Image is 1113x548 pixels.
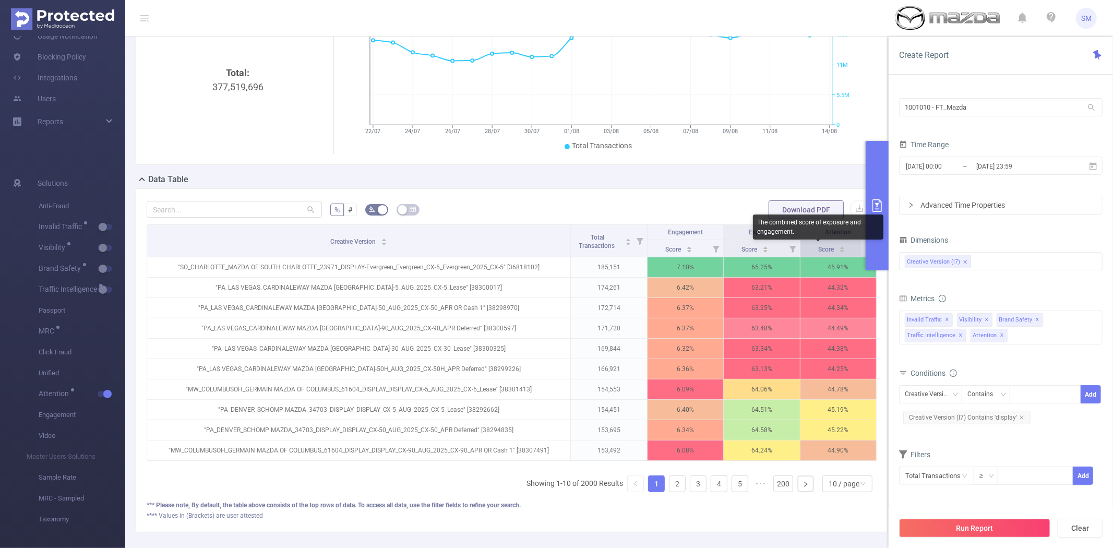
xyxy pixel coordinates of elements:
input: Search... [147,201,322,218]
a: 200 [774,476,793,492]
div: Sort [381,237,387,243]
span: Brand Safety [997,313,1043,327]
p: "PA_LAS VEGAS_CARDINALEWAY MAZDA [GEOGRAPHIC_DATA]-30_AUG_2025_CX-30_Lease" [38300325] [147,339,570,359]
span: ••• [752,475,769,492]
span: Attention [39,390,73,397]
span: Anti-Fraud [39,196,125,217]
div: 10 / page [829,476,859,492]
span: Dimensions [899,236,948,244]
p: 153,492 [571,440,647,460]
i: icon: bg-colors [369,206,375,212]
tspan: 28/07 [485,128,500,135]
i: Filter menu [632,225,647,257]
p: 63.48 % [724,318,799,338]
tspan: 5.5M [836,92,849,99]
a: Reports [38,111,63,132]
a: 1 [649,476,664,492]
span: Invalid Traffic [39,223,86,230]
i: icon: info-circle [950,370,957,377]
p: 44.25 % [800,359,876,379]
div: Contains [967,386,1000,403]
li: 3 [690,475,707,492]
p: 63.13 % [724,359,799,379]
tspan: 05/08 [643,128,659,135]
h2: Data Table [148,173,188,186]
i: icon: caret-up [625,237,631,240]
i: Filter menu [709,240,723,257]
p: 185,151 [571,257,647,277]
i: icon: right [803,481,809,487]
span: Reports [38,117,63,126]
span: Filters [899,450,930,459]
i: icon: info-circle [939,295,946,302]
div: Sort [762,245,769,251]
i: icon: down [988,473,995,480]
li: 200 [773,475,793,492]
i: icon: caret-down [763,248,769,252]
p: 63.25 % [724,298,799,318]
p: 44.32 % [800,278,876,297]
img: Protected Media [11,8,114,30]
p: 64.58 % [724,420,799,440]
tspan: 17M [836,32,848,39]
input: End date [975,159,1060,173]
p: 44.49 % [800,318,876,338]
span: Brand Safety [39,265,85,272]
p: 44.34 % [800,298,876,318]
span: Visibility [957,313,992,327]
span: Score [665,246,683,253]
div: Creative Version (l7) [905,386,957,403]
p: 44.78 % [800,379,876,399]
p: 44.90 % [800,440,876,460]
li: Creative Version (l7) [905,255,971,268]
a: 5 [732,476,748,492]
p: 174,261 [571,278,647,297]
tspan: 01/08 [564,128,579,135]
button: Add [1081,385,1101,403]
p: 6.36 % [648,359,723,379]
p: 6.37 % [648,318,723,338]
i: Filter menu [861,240,876,257]
p: 64.06 % [724,379,799,399]
a: Users [13,88,56,109]
i: icon: caret-down [625,241,631,244]
i: icon: close [963,259,968,266]
span: Creative Version (l7) Contains 'display' [903,411,1031,424]
div: **** Values in (Brackets) are user attested [147,511,877,520]
li: Next Page [797,475,814,492]
i: icon: caret-up [686,245,692,248]
span: ✕ [946,314,950,326]
button: Clear [1058,519,1103,538]
p: 153,695 [571,420,647,440]
li: 5 [732,475,748,492]
p: 6.37 % [648,298,723,318]
p: 45.91 % [800,257,876,277]
p: 45.22 % [800,420,876,440]
span: ✕ [1000,329,1004,342]
a: Blocking Policy [13,46,86,67]
li: Previous Page [627,475,644,492]
div: Sort [686,245,692,251]
div: *** Please note, By default, the table above consists of the top rows of data. To access all data... [147,501,877,510]
span: Total Transactions [572,141,632,150]
tspan: 26/07 [445,128,460,135]
span: Invalid Traffic [905,313,953,327]
span: Engagement [39,404,125,425]
div: The combined score of exposure and engagement. [753,215,883,240]
tspan: 0 [836,122,840,128]
span: Video [39,425,125,446]
button: Download PDF [769,200,844,219]
span: Score [818,246,835,253]
span: SM [1081,8,1092,29]
tspan: 24/07 [405,128,420,135]
span: Traffic Intelligence [39,285,101,293]
p: 45.19 % [800,400,876,420]
i: icon: down [1000,391,1007,399]
p: 154,451 [571,400,647,420]
span: Conditions [911,369,957,377]
span: % [334,206,340,214]
p: 6.09 % [648,379,723,399]
span: Visibility [39,244,69,251]
a: 2 [669,476,685,492]
div: ≥ [979,467,990,484]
